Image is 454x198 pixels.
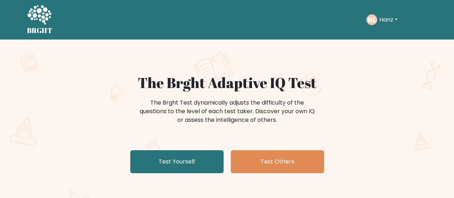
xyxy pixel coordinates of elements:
a: Test Others [231,150,324,173]
button: Hanz [377,15,400,24]
h5: BRGHT [27,26,53,35]
h1: The Brght Adaptive IQ Test [52,74,402,91]
a: BRGHT [27,3,53,37]
a: Test Yourself [130,150,224,173]
text: HL [368,15,376,24]
div: The Brght Test dynamically adjusts the difficulty of the questions to the level of each test take... [137,98,317,124]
